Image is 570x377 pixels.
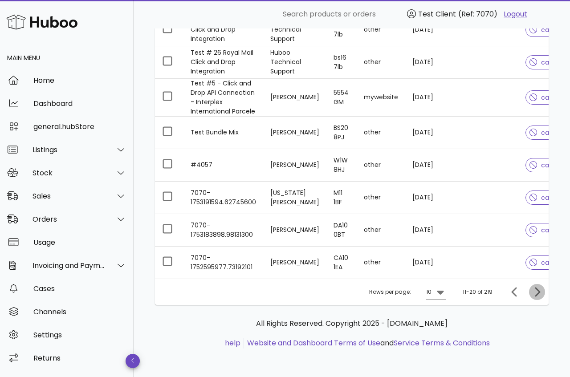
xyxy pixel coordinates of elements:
[357,247,405,279] td: other
[369,279,446,305] div: Rows per page:
[326,117,357,149] td: BS20 8PJ
[394,338,490,348] a: Service Terms & Conditions
[357,182,405,214] td: other
[33,146,105,154] div: Listings
[504,9,527,20] a: Logout
[33,76,126,85] div: Home
[33,354,126,362] div: Returns
[405,247,440,279] td: [DATE]
[183,117,263,149] td: Test Bundle Mix
[458,9,497,19] span: (Ref: 7070)
[426,285,446,299] div: 10Rows per page:
[263,149,326,182] td: [PERSON_NAME]
[326,149,357,182] td: W1W 8HJ
[357,14,405,46] td: other
[33,192,105,200] div: Sales
[357,117,405,149] td: other
[33,284,126,293] div: Cases
[326,182,357,214] td: M11 1BF
[263,14,326,46] td: Huboo Technical Support
[405,182,440,214] td: [DATE]
[183,182,263,214] td: 7070-1753191594.62745600
[33,169,105,177] div: Stock
[33,308,126,316] div: Channels
[357,79,405,117] td: mywebsite
[405,214,440,247] td: [DATE]
[405,79,440,117] td: [DATE]
[183,14,263,46] td: Test # 25 Royal Mail Click and Drop Integration
[426,288,432,296] div: 10
[33,215,105,223] div: Orders
[244,338,490,349] li: and
[405,14,440,46] td: [DATE]
[263,247,326,279] td: [PERSON_NAME]
[183,214,263,247] td: 7070-1753183898.98131300
[507,284,523,300] button: Previous page
[247,338,380,348] a: Website and Dashboard Terms of Use
[263,182,326,214] td: [US_STATE][PERSON_NAME]
[405,117,440,149] td: [DATE]
[33,122,126,131] div: general.hubStore
[263,214,326,247] td: [PERSON_NAME]
[405,46,440,79] td: [DATE]
[326,14,357,46] td: bs16 7lb
[418,9,456,19] span: Test Client
[463,288,493,296] div: 11-20 of 219
[33,331,126,339] div: Settings
[6,12,77,32] img: Huboo Logo
[357,149,405,182] td: other
[326,247,357,279] td: CA10 1EA
[263,117,326,149] td: [PERSON_NAME]
[263,46,326,79] td: Huboo Technical Support
[33,238,126,247] div: Usage
[162,318,541,329] p: All Rights Reserved. Copyright 2025 - [DOMAIN_NAME]
[33,261,105,270] div: Invoicing and Payments
[183,46,263,79] td: Test # 26 Royal Mail Click and Drop Integration
[263,79,326,117] td: [PERSON_NAME]
[357,46,405,79] td: other
[357,214,405,247] td: other
[225,338,240,348] a: help
[405,149,440,182] td: [DATE]
[326,214,357,247] td: DA10 0BT
[183,79,263,117] td: Test #5 - Click and Drop API Connection - Interplex International Parcele
[183,149,263,182] td: #4057
[183,247,263,279] td: 7070-1752595977.73192101
[33,99,126,108] div: Dashboard
[326,79,357,117] td: 5554 GM
[326,46,357,79] td: bs16 7lb
[529,284,545,300] button: Next page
